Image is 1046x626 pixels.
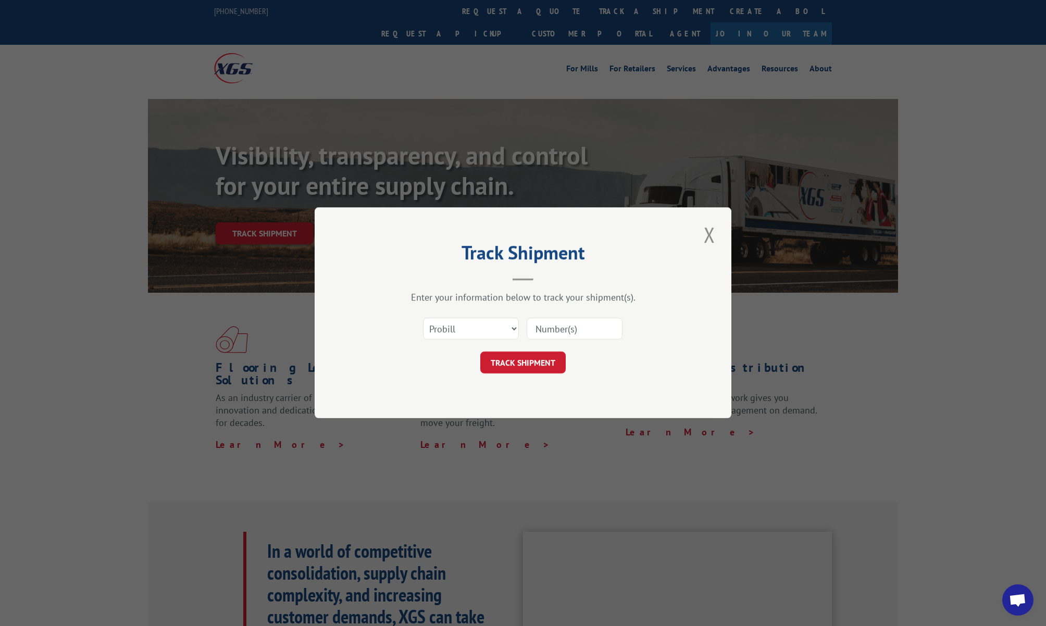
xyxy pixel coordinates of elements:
div: Enter your information below to track your shipment(s). [367,292,679,304]
input: Number(s) [527,318,622,340]
h2: Track Shipment [367,245,679,265]
button: Close modal [701,220,718,249]
a: Open chat [1002,584,1033,616]
button: TRACK SHIPMENT [480,352,566,374]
